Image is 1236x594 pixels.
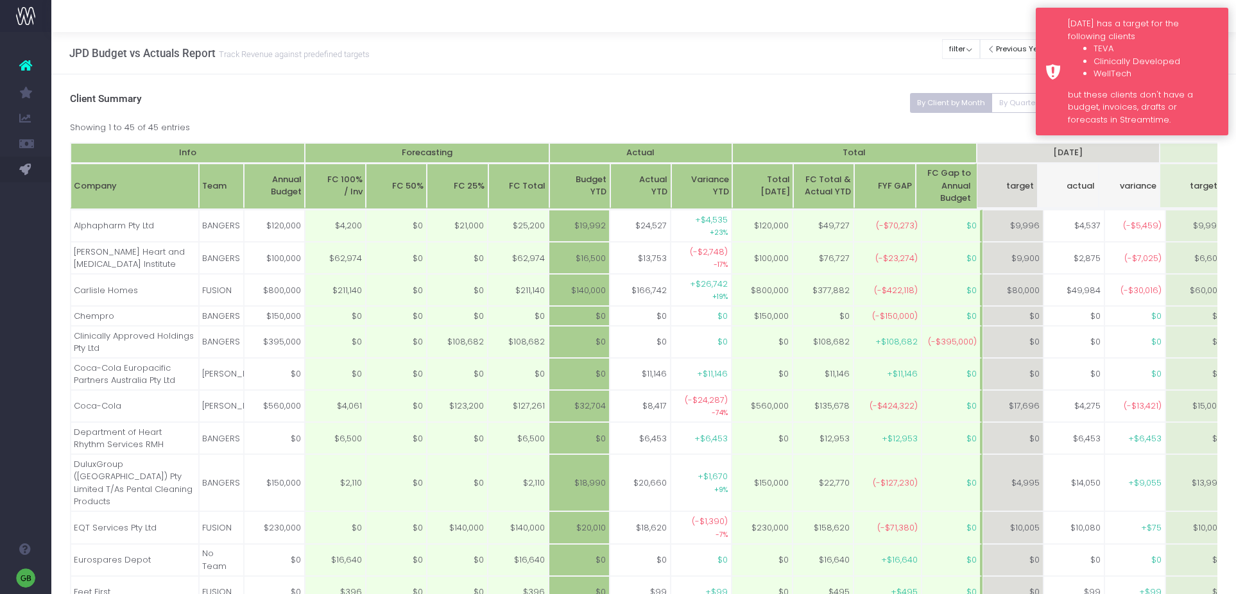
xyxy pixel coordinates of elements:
td: $140,000 [549,274,610,306]
td: $4,537 [1043,210,1104,242]
td: Alphapharm Pty Ltd [71,210,199,242]
td: $0 [366,210,427,242]
th: FC 25%: activate to sort column ascending [427,164,488,209]
td: $6,453 [610,422,671,454]
th: FC Total & Actual YTD: activate to sort column ascending [793,164,854,209]
td: $166,742 [610,274,671,306]
td: $4,275 [1043,390,1104,422]
td: $9,900 [983,242,1043,274]
td: $150,000 [244,306,305,326]
td: $0 [244,544,305,576]
span: (-$71,380) [877,522,918,534]
td: $0 [1165,422,1226,454]
td: $150,000 [244,454,305,511]
th: FC 100%/ Inv: activate to sort column ascending [305,164,366,209]
td: $0 [793,306,854,326]
span: +$11,146 [697,368,728,380]
td: $0 [1043,326,1104,358]
li: WellTech [1094,67,1219,80]
td: BANGERS [199,306,244,326]
td: $230,000 [244,511,305,543]
span: $0 [966,477,977,489]
td: $150,000 [732,306,793,326]
td: $0 [366,511,427,543]
td: $0 [427,274,488,306]
td: $15,008 [1165,390,1226,422]
td: $0 [1043,544,1104,576]
td: $18,620 [610,511,671,543]
td: $60,000 [1165,274,1226,306]
td: $0 [1165,326,1226,358]
td: $10,005 [1165,511,1226,543]
td: $0 [983,422,1043,454]
td: $2,110 [488,454,549,511]
td: $0 [549,306,610,326]
td: $0 [1043,306,1104,326]
span: $0 [717,310,728,323]
span: $0 [966,310,977,323]
td: $108,682 [427,326,488,358]
span: (-$1,390) [692,515,728,528]
td: [PERSON_NAME] Heart and [MEDICAL_DATA] Institute [71,242,199,274]
span: $0 [966,554,977,566]
button: By Client by Month [910,93,993,113]
td: $800,000 [732,274,793,306]
td: Carlisle Homes [71,274,199,306]
td: $49,984 [1043,274,1104,306]
span: $0 [966,219,977,232]
span: (-$13,421) [1124,400,1162,412]
td: $0 [427,242,488,274]
td: $14,050 [1043,454,1104,511]
td: $0 [366,422,427,454]
td: $0 [366,306,427,326]
td: $0 [1165,358,1226,390]
td: $120,000 [732,210,793,242]
td: $6,453 [1043,422,1104,454]
span: (-$422,118) [874,284,918,297]
td: $0 [610,326,671,358]
td: $4,995 [983,454,1043,511]
span: (-$24,287) [685,394,728,407]
span: +$75 [1141,522,1162,534]
span: (-$30,016) [1120,284,1162,297]
th: BudgetYTD: activate to sort column ascending [549,164,610,209]
td: $377,882 [793,274,854,306]
span: actual [1067,180,1095,192]
td: $0 [305,326,366,358]
th: Team: activate to sort column ascending [199,164,244,209]
span: $0 [1151,368,1162,380]
td: $108,682 [793,326,854,358]
span: $0 [1151,335,1162,348]
span: target [1006,180,1034,192]
td: Coca-Cola Europacific Partners Australia Pty Ltd [71,358,199,390]
td: BANGERS [199,210,244,242]
td: BANGERS [199,454,244,511]
td: $18,990 [549,454,610,511]
td: $2,110 [305,454,366,511]
td: $0 [305,358,366,390]
div: Small button group [910,93,1127,113]
span: $0 [1151,310,1162,323]
td: $0 [305,511,366,543]
span: +$4,535 [695,214,728,226]
td: $0 [366,242,427,274]
td: $6,600 [1165,242,1226,274]
span: +$6,453 [694,432,728,445]
td: $16,640 [793,544,854,576]
span: +$6,453 [1128,432,1162,445]
td: $0 [427,454,488,511]
td: $123,200 [427,390,488,422]
td: $0 [427,544,488,576]
td: BANGERS [199,422,244,454]
th: [DATE] [977,143,1160,164]
th: Annual Budget: activate to sort column ascending [244,164,305,209]
td: $140,000 [488,511,549,543]
td: Eurospares Depot [71,544,199,576]
span: +$12,953 [882,432,918,445]
td: $8,417 [610,390,671,422]
td: FUSION [199,511,244,543]
th: FC Gap toAnnual Budget: activate to sort column ascending [916,164,977,209]
td: $0 [549,326,610,358]
td: $108,682 [488,326,549,358]
td: $80,000 [983,274,1043,306]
